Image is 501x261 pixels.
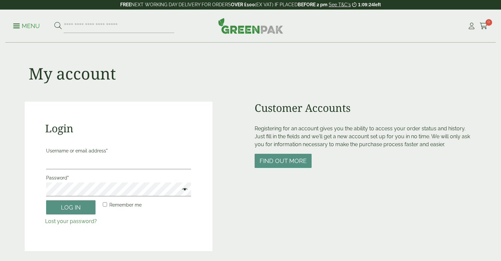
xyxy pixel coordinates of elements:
a: Lost your password? [45,218,97,224]
a: 0 [480,21,488,31]
input: Remember me [103,202,107,207]
span: left [374,2,381,7]
a: Find out more [255,158,312,164]
i: My Account [467,23,476,29]
h2: Customer Accounts [255,102,476,114]
button: Find out more [255,154,312,168]
a: See T&C's [329,2,351,7]
h1: My account [29,64,116,83]
span: 0 [486,19,492,26]
span: 1:09:24 [358,2,374,7]
button: Log in [46,200,96,214]
p: Menu [13,22,40,30]
img: GreenPak Supplies [218,18,283,34]
strong: BEFORE 2 pm [298,2,327,7]
label: Username or email address [46,146,191,155]
strong: OVER £100 [231,2,255,7]
h2: Login [45,122,192,135]
p: Registering for an account gives you the ability to access your order status and history. Just fi... [255,125,476,148]
strong: FREE [120,2,131,7]
i: Cart [480,23,488,29]
span: Remember me [109,202,142,208]
a: Menu [13,22,40,29]
label: Password [46,173,191,182]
